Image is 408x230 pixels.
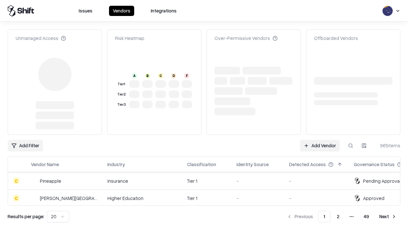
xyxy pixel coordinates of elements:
[300,140,340,151] a: Add Vendor
[363,195,384,202] div: Approved
[332,211,345,222] button: 2
[237,178,279,184] div: -
[16,35,66,42] div: Unmanaged Access
[132,73,137,78] div: A
[107,178,177,184] div: Insurance
[109,6,134,16] button: Vendors
[187,161,216,168] div: Classification
[116,102,127,107] div: Tier 3
[13,178,19,184] div: C
[314,35,358,42] div: Offboarded Vendors
[289,178,344,184] div: -
[158,73,163,78] div: C
[31,178,37,184] img: Pineapple
[115,35,144,42] div: Risk Heatmap
[40,178,61,184] div: Pineapple
[187,195,226,202] div: Tier 1
[283,211,400,222] nav: pagination
[354,161,395,168] div: Governance Status
[147,6,180,16] button: Integrations
[171,73,176,78] div: D
[289,161,326,168] div: Detected Access
[375,142,400,149] div: 965 items
[237,161,269,168] div: Identity Source
[145,73,150,78] div: B
[375,211,400,222] button: Next
[289,195,344,202] div: -
[13,195,19,201] div: C
[318,211,331,222] button: 1
[215,35,278,42] div: Over-Permissive Vendors
[107,161,125,168] div: Industry
[184,73,189,78] div: F
[8,140,43,151] button: Add Filter
[237,195,279,202] div: -
[107,195,177,202] div: Higher Education
[116,81,127,87] div: Tier 1
[75,6,96,16] button: Issues
[31,161,59,168] div: Vendor Name
[363,178,401,184] div: Pending Approval
[31,195,37,201] img: Reichman University
[8,213,44,220] p: Results per page:
[40,195,97,202] div: [PERSON_NAME][GEOGRAPHIC_DATA]
[187,178,226,184] div: Tier 1
[116,92,127,97] div: Tier 2
[359,211,374,222] button: 49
